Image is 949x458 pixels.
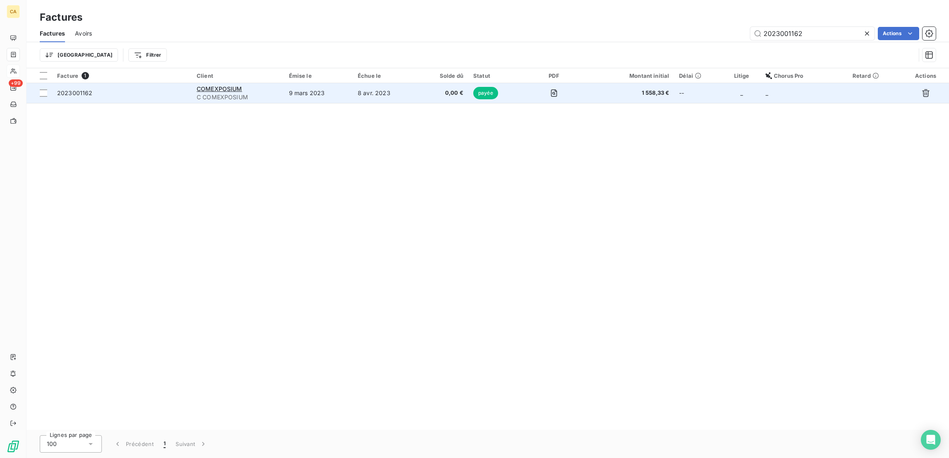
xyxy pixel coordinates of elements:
[75,29,92,38] span: Avoirs
[57,72,78,79] span: Facture
[164,440,166,448] span: 1
[727,72,756,79] div: Litige
[740,89,743,96] span: _
[589,89,669,97] span: 1 558,33 €
[679,72,718,79] div: Délai
[289,72,348,79] div: Émise le
[423,72,463,79] div: Solde dû
[40,29,65,38] span: Factures
[674,83,723,103] td: --
[197,72,279,79] div: Client
[7,81,19,94] a: +99
[82,72,89,79] span: 1
[108,435,159,453] button: Précédent
[128,48,166,62] button: Filtrer
[358,72,413,79] div: Échue le
[589,72,669,79] div: Montant initial
[40,48,118,62] button: [GEOGRAPHIC_DATA]
[423,89,463,97] span: 0,00 €
[40,10,82,25] h3: Factures
[853,72,897,79] div: Retard
[159,435,171,453] button: 1
[171,435,212,453] button: Suivant
[766,72,843,79] div: Chorus Pro
[47,440,57,448] span: 100
[907,72,944,79] div: Actions
[921,430,941,450] div: Open Intercom Messenger
[878,27,919,40] button: Actions
[284,83,353,103] td: 9 mars 2023
[750,27,874,40] input: Rechercher
[473,87,498,99] span: payée
[197,85,242,92] span: COMEXPOSIUM
[353,83,418,103] td: 8 avr. 2023
[9,79,23,87] span: +99
[7,5,20,18] div: CA
[7,440,20,453] img: Logo LeanPay
[529,72,580,79] div: PDF
[197,93,279,101] span: C COMEXPOSIUM
[57,89,93,96] span: 2023001162
[766,89,768,96] span: _
[473,72,519,79] div: Statut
